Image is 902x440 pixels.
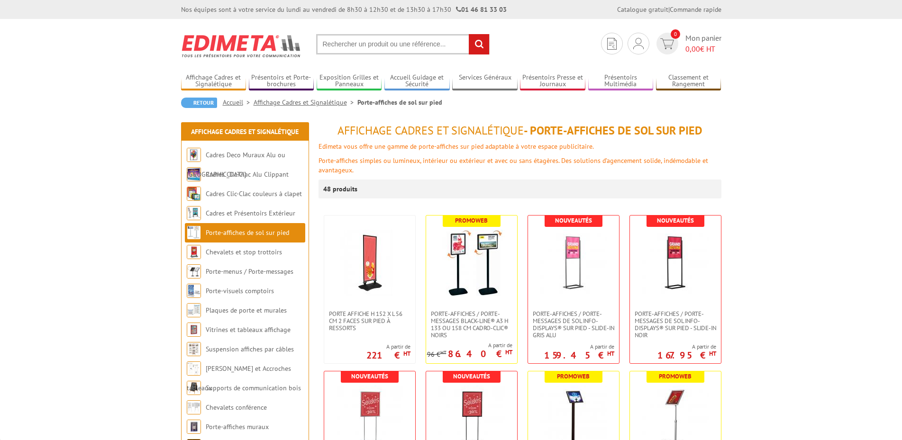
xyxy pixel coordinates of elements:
a: Vitrines et tableaux affichage [206,325,291,334]
a: Chevalets et stop trottoirs [206,248,282,256]
sup: HT [403,350,410,358]
span: Porte-affiches / Porte-messages Black-Line® A3 H 133 ou 158 cm Cadro-Clic® noirs [431,310,512,339]
b: Promoweb [659,372,692,380]
span: Porte-affiches / Porte-messages de sol Info-Displays® sur pied - Slide-in Gris Alu [533,310,614,339]
a: Présentoirs Multimédia [588,73,654,89]
strong: 01 46 81 33 03 [456,5,507,14]
a: Accueil Guidage et Sécurité [384,73,450,89]
span: Affichage Cadres et Signalétique [337,123,524,138]
span: A partir de [544,343,614,350]
img: Cadres Deco Muraux Alu ou Bois [187,148,201,162]
img: Chevalets conférence [187,400,201,414]
sup: HT [709,350,716,358]
a: Porte-affiches / Porte-messages de sol Info-Displays® sur pied - Slide-in Noir [630,310,721,339]
sup: HT [607,350,614,358]
p: 221 € [366,352,410,358]
div: Nos équipes sont à votre service du lundi au vendredi de 8h30 à 12h30 et de 13h30 à 17h30 [181,5,507,14]
img: Porte-affiches / Porte-messages de sol Info-Displays® sur pied - Slide-in Noir [642,230,709,296]
a: Catalogue gratuit [617,5,668,14]
a: Exposition Grilles et Panneaux [317,73,382,89]
a: Services Généraux [452,73,518,89]
font: Edimeta vous offre une gamme de porte-affiches sur pied adaptable à votre espace publicitaire. [319,142,594,151]
img: devis rapide [607,38,617,50]
a: Cadres et Présentoirs Extérieur [206,209,295,217]
a: Présentoirs Presse et Journaux [520,73,585,89]
img: Chevalets et stop trottoirs [187,245,201,259]
a: Classement et Rangement [656,73,721,89]
b: Nouveautés [453,372,490,380]
a: Porte-affiches / Porte-messages de sol Info-Displays® sur pied - Slide-in Gris Alu [528,310,619,339]
a: Porte-affiches / Porte-messages Black-Line® A3 H 133 ou 158 cm Cadro-Clic® noirs [426,310,517,339]
img: Porte-menus / Porte-messages [187,264,201,278]
a: Affichage Cadres et Signalétique [191,127,299,136]
b: Nouveautés [351,372,388,380]
img: Edimeta [181,28,302,63]
a: Porte-affiches muraux [206,422,269,431]
b: Promoweb [455,216,488,224]
a: Affichage Cadres et Signalétique [254,98,357,107]
a: Affichage Cadres et Signalétique [181,73,246,89]
a: Porte-visuels comptoirs [206,287,274,295]
font: Porte-affiches simples ou lumineux, intérieur ou extérieur et avec ou sans étagères. Des solution... [319,156,708,174]
a: Présentoirs et Porte-brochures [249,73,314,89]
span: A partir de [427,341,512,349]
a: Chevalets conférence [206,403,267,412]
p: 86.40 € [448,351,512,357]
img: Porte-visuels comptoirs [187,284,201,298]
img: Cadres et Présentoirs Extérieur [187,206,201,220]
span: A partir de [657,343,716,350]
b: Nouveautés [657,216,694,224]
img: Vitrines et tableaux affichage [187,323,201,337]
b: Nouveautés [555,216,592,224]
input: Rechercher un produit ou une référence... [316,34,490,54]
img: Porte-affiches de sol sur pied [187,225,201,240]
a: Porte-affiches de sol sur pied [206,228,289,237]
span: Mon panier [685,33,721,54]
sup: HT [505,348,512,356]
a: [PERSON_NAME] et Accroches tableaux [187,364,291,392]
span: Porte-affiches / Porte-messages de sol Info-Displays® sur pied - Slide-in Noir [635,310,716,339]
span: A partir de [366,343,410,350]
a: Commande rapide [670,5,721,14]
img: devis rapide [633,38,644,49]
li: Porte-affiches de sol sur pied [357,98,442,107]
input: rechercher [469,34,489,54]
img: Porte Affiche H 152 x L 56 cm 2 faces sur pied à ressorts [337,230,403,296]
img: Suspension affiches par câbles [187,342,201,356]
a: Suspension affiches par câbles [206,345,294,353]
p: 96 € [427,351,446,358]
p: 167.95 € [657,352,716,358]
p: 48 produits [323,180,359,198]
span: € HT [685,44,721,54]
a: devis rapide 0 Mon panier 0,00€ HT [654,33,721,54]
a: Cadres Clic-Clac Alu Clippant [206,170,289,179]
a: Porte-menus / Porte-messages [206,267,293,276]
span: Porte Affiche H 152 x L 56 cm 2 faces sur pied à ressorts [329,310,410,332]
span: 0,00 [685,44,700,54]
a: Porte Affiche H 152 x L 56 cm 2 faces sur pied à ressorts [324,310,415,332]
h1: - Porte-affiches de sol sur pied [319,125,721,137]
div: | [617,5,721,14]
a: Retour [181,98,217,108]
img: Plaques de porte et murales [187,303,201,317]
p: 159.45 € [544,352,614,358]
img: Porte-affiches / Porte-messages Black-Line® A3 H 133 ou 158 cm Cadro-Clic® noirs [438,230,505,296]
img: Porte-affiches / Porte-messages de sol Info-Displays® sur pied - Slide-in Gris Alu [540,230,607,296]
a: Accueil [223,98,254,107]
a: Cadres Clic-Clac couleurs à clapet [206,189,302,198]
span: 0 [671,29,680,39]
a: Plaques de porte et murales [206,306,287,314]
img: devis rapide [660,38,674,49]
sup: HT [440,349,446,356]
img: Porte-affiches muraux [187,420,201,434]
img: Cadres Clic-Clac couleurs à clapet [187,187,201,201]
b: Promoweb [557,372,590,380]
img: Cimaises et Accroches tableaux [187,361,201,376]
a: Supports de communication bois [206,384,301,392]
a: Cadres Deco Muraux Alu ou [GEOGRAPHIC_DATA] [187,151,285,179]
